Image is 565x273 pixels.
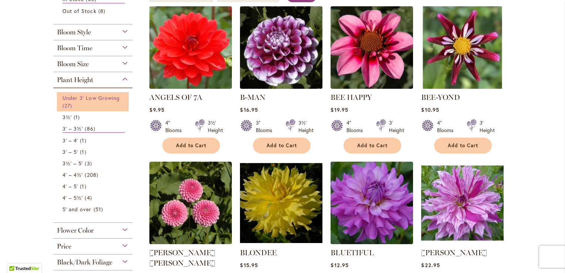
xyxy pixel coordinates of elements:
a: BEE-YOND [421,93,460,102]
span: $22.95 [421,262,440,269]
button: Add to Cart [344,138,401,154]
a: BLUETIFUL [331,248,374,257]
div: 3' Height [389,119,404,134]
div: 3" Blooms [256,119,277,134]
span: 4 [85,194,94,202]
span: Bloom Size [57,60,89,68]
a: ANGELS OF 7A [149,83,232,90]
span: 8 [98,7,107,15]
div: 3½' Height [208,119,223,134]
img: ANGELS OF 7A [149,6,232,89]
img: Blondee [240,162,322,244]
a: 4' – 5' 1 [62,182,125,190]
div: 4" Blooms [437,119,458,134]
a: 3½' 1 [62,113,125,121]
span: 1 [80,182,88,190]
a: BEE HAPPY [331,83,413,90]
span: 1 [80,148,88,156]
span: 4' – 5' [62,183,78,190]
span: 1 [74,113,82,121]
img: Brandon Michael [421,162,504,244]
span: 1 [80,136,88,144]
span: 3 [85,159,94,167]
img: BETTY ANNE [149,162,232,244]
a: Brandon Michael [421,239,504,246]
span: Bloom Time [57,44,92,52]
button: Add to Cart [253,138,311,154]
img: B-MAN [240,6,322,89]
span: Add to Cart [448,142,478,149]
a: 3' – 3½' 86 [62,125,125,133]
div: 4" Blooms [165,119,186,134]
img: BEE HAPPY [331,6,413,89]
span: 208 [85,171,100,179]
a: 4' – 4½' 208 [62,171,125,179]
a: 3' – 4' 1 [62,136,125,144]
img: Bluetiful [331,162,413,244]
a: B-MAN [240,83,322,90]
span: $16.95 [240,106,258,113]
span: 4' – 5½' [62,194,83,201]
span: 3½' [62,114,72,121]
span: Bloom Style [57,28,91,36]
button: Add to Cart [434,138,492,154]
span: $15.95 [240,262,258,269]
span: Price [57,242,71,250]
a: 4' – 5½' 4 [62,194,125,202]
span: 51 [94,205,105,213]
span: 5' and over [62,206,92,213]
a: Under 3' Low Growing 27 [62,94,125,109]
div: 3' Height [480,119,495,134]
button: Add to Cart [162,138,220,154]
span: $10.95 [421,106,439,113]
a: Out of Stock 8 [62,7,125,15]
a: BLONDEE [240,248,277,257]
a: BEE-YOND [421,83,504,90]
span: Black/Dark Foliage [57,258,112,266]
span: 27 [62,102,74,109]
a: B-MAN [240,93,265,102]
span: 3' – 4' [62,137,78,144]
span: Out of Stock [62,7,97,14]
span: Add to Cart [267,142,297,149]
span: Add to Cart [357,142,388,149]
a: Bluetiful [331,239,413,246]
span: 86 [85,125,97,132]
span: 3' – 5' [62,148,78,155]
span: Flower Color [57,226,94,235]
a: 3' – 5' 1 [62,148,125,156]
div: 3½' Height [298,119,314,134]
a: Blondee [240,239,322,246]
span: 3' – 3½' [62,125,83,132]
span: $19.95 [331,106,348,113]
a: [PERSON_NAME] [421,248,487,257]
a: ANGELS OF 7A [149,93,202,102]
a: [PERSON_NAME] [PERSON_NAME] [149,248,215,267]
span: Add to Cart [176,142,206,149]
span: $12.95 [331,262,348,269]
span: 3½' – 5' [62,160,83,167]
span: Plant Height [57,76,93,84]
span: Under 3' Low Growing [62,94,120,101]
a: 5' and over 51 [62,205,125,213]
iframe: Launch Accessibility Center [6,247,26,267]
div: 4" Blooms [346,119,367,134]
span: $9.95 [149,106,164,113]
img: BEE-YOND [421,6,504,89]
a: 3½' – 5' 3 [62,159,125,167]
a: BETTY ANNE [149,239,232,246]
a: BEE HAPPY [331,93,372,102]
span: 4' – 4½' [62,171,83,178]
